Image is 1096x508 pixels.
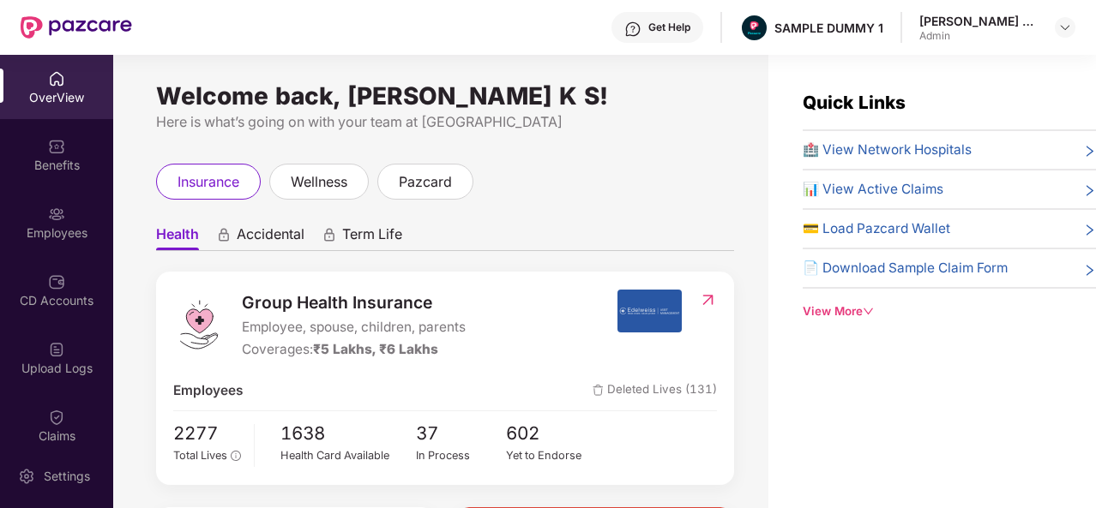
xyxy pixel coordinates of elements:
[242,339,466,360] div: Coverages:
[803,92,906,113] span: Quick Links
[648,21,690,34] div: Get Help
[48,70,65,87] img: svg+xml;base64,PHN2ZyBpZD0iSG9tZSIgeG1sbnM9Imh0dHA6Ly93d3cudzMub3JnLzIwMDAvc3ZnIiB3aWR0aD0iMjAiIG...
[21,16,132,39] img: New Pazcare Logo
[742,15,767,40] img: Pazcare_Alternative_logo-01-01.png
[156,89,734,103] div: Welcome back, [PERSON_NAME] K S!
[231,451,240,460] span: info-circle
[313,341,438,357] span: ₹5 Lakhs, ₹6 Lakhs
[242,317,466,338] span: Employee, spouse, children, parents
[593,385,604,396] img: deleteIcon
[624,21,641,38] img: svg+xml;base64,PHN2ZyBpZD0iSGVscC0zMngzMiIgeG1sbnM9Imh0dHA6Ly93d3cudzMub3JnLzIwMDAvc3ZnIiB3aWR0aD...
[280,420,416,448] span: 1638
[178,171,239,193] span: insurance
[1083,182,1096,200] span: right
[173,299,225,350] img: logo
[416,420,507,448] span: 37
[699,291,717,308] img: RedirectIcon
[803,258,1008,278] span: 📄 Download Sample Claim Form
[173,380,243,401] span: Employees
[593,380,717,401] span: Deleted Lives (131)
[156,111,734,133] div: Here is what’s going on with your team at [GEOGRAPHIC_DATA]
[342,225,402,250] span: Term Life
[39,468,95,485] div: Settings
[416,447,507,464] div: In Process
[803,302,1096,320] div: View More
[803,218,950,239] span: 💳 Load Pazcard Wallet
[48,273,65,290] img: svg+xml;base64,PHN2ZyBpZD0iQ0RfQWNjb3VudHMiIGRhdGEtbmFtZT0iQ0QgQWNjb3VudHMiIHhtbG5zPSJodHRwOi8vd3...
[48,409,65,426] img: svg+xml;base64,PHN2ZyBpZD0iQ2xhaW0iIHhtbG5zPSJodHRwOi8vd3d3LnczLm9yZy8yMDAwL3N2ZyIgd2lkdGg9IjIwIi...
[48,341,65,358] img: svg+xml;base64,PHN2ZyBpZD0iVXBsb2FkX0xvZ3MiIGRhdGEtbmFtZT0iVXBsb2FkIExvZ3MiIHhtbG5zPSJodHRwOi8vd3...
[280,447,416,464] div: Health Card Available
[48,138,65,155] img: svg+xml;base64,PHN2ZyBpZD0iQmVuZWZpdHMiIHhtbG5zPSJodHRwOi8vd3d3LnczLm9yZy8yMDAwL3N2ZyIgd2lkdGg9Ij...
[18,468,35,485] img: svg+xml;base64,PHN2ZyBpZD0iU2V0dGluZy0yMHgyMCIgeG1sbnM9Imh0dHA6Ly93d3cudzMub3JnLzIwMDAvc3ZnIiB3aW...
[322,227,337,242] div: animation
[803,140,972,160] span: 🏥 View Network Hospitals
[506,420,597,448] span: 602
[1083,143,1096,160] span: right
[291,171,347,193] span: wellness
[173,449,227,462] span: Total Lives
[1083,261,1096,278] span: right
[774,20,883,36] div: SAMPLE DUMMY 1
[919,29,1039,43] div: Admin
[237,225,304,250] span: Accidental
[156,225,199,250] span: Health
[919,13,1039,29] div: [PERSON_NAME] K S
[1083,222,1096,239] span: right
[216,227,232,242] div: animation
[242,290,466,315] span: Group Health Insurance
[1058,21,1072,34] img: svg+xml;base64,PHN2ZyBpZD0iRHJvcGRvd24tMzJ4MzIiIHhtbG5zPSJodHRwOi8vd3d3LnczLm9yZy8yMDAwL3N2ZyIgd2...
[863,306,874,317] span: down
[617,290,682,332] img: insurerIcon
[803,179,943,200] span: 📊 View Active Claims
[173,420,241,448] span: 2277
[399,171,452,193] span: pazcard
[48,206,65,223] img: svg+xml;base64,PHN2ZyBpZD0iRW1wbG95ZWVzIiB4bWxucz0iaHR0cDovL3d3dy53My5vcmcvMjAwMC9zdmciIHdpZHRoPS...
[506,447,597,464] div: Yet to Endorse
